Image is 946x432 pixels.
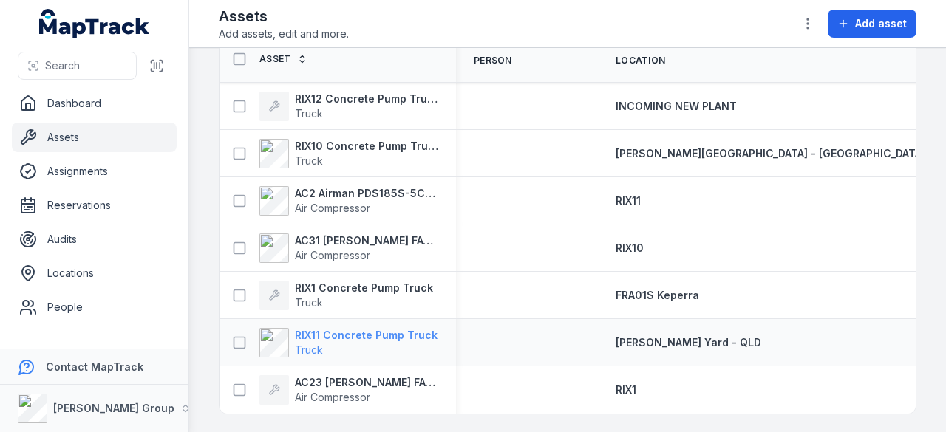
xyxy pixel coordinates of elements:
strong: RIX11 Concrete Pump Truck [295,328,438,343]
a: Dashboard [12,89,177,118]
button: Search [18,52,137,80]
span: [PERSON_NAME] Yard - QLD [616,336,761,349]
span: FRA01S Keperra [616,289,699,301]
a: Assets [12,123,177,152]
a: RIX11 Concrete Pump TruckTruck [259,328,438,357]
a: INCOMING NEW PLANT [616,99,737,114]
a: AC23 [PERSON_NAME] FAC52B on [PERSON_NAME] 1Air Compressor [259,375,438,405]
span: Air Compressor [295,249,370,261]
span: Truck [295,107,323,120]
span: INCOMING NEW PLANT [616,100,737,112]
span: Truck [295,296,323,309]
a: RIX10 Concrete Pump TruckTruck [259,139,438,168]
span: RIX11 [616,194,641,207]
span: RIX1 [616,383,636,396]
strong: AC23 [PERSON_NAME] FAC52B on [PERSON_NAME] 1 [295,375,438,390]
strong: [PERSON_NAME] Group [53,402,174,414]
a: People [12,292,177,322]
strong: RIX10 Concrete Pump Truck [295,139,438,154]
a: RIX1 [616,383,636,397]
span: [PERSON_NAME][GEOGRAPHIC_DATA] - [GEOGRAPHIC_DATA] [616,147,925,160]
a: AC31 [PERSON_NAME] FAC52P on [PERSON_NAME] 10Air Compressor [259,233,438,263]
a: Locations [12,258,177,288]
span: Person [474,55,512,66]
span: Truck [295,343,323,356]
span: Asset [259,53,291,65]
span: Location [616,55,665,66]
span: Air Compressor [295,202,370,214]
a: FRA01S Keperra [616,288,699,303]
a: RIX1 Concrete Pump TruckTruck [259,281,433,310]
strong: AC31 [PERSON_NAME] FAC52P on [PERSON_NAME] 10 [295,233,438,248]
span: Search [45,58,80,73]
a: [PERSON_NAME] Yard - QLD [616,335,761,350]
a: Reservations [12,191,177,220]
a: MapTrack [39,9,150,38]
h2: Assets [219,6,349,27]
a: RIX10 [616,241,644,256]
strong: AC2 Airman PDS185S-5C5 on [PERSON_NAME] 11 [295,186,438,201]
strong: RIX12 Concrete Pump Truck [295,92,438,106]
a: Audits [12,224,177,254]
a: AC2 Airman PDS185S-5C5 on [PERSON_NAME] 11Air Compressor [259,186,438,216]
span: Air Compressor [295,391,370,403]
a: [PERSON_NAME][GEOGRAPHIC_DATA] - [GEOGRAPHIC_DATA] [616,146,925,161]
span: RIX10 [616,241,644,254]
strong: Contact MapTrack [46,360,143,373]
a: Assignments [12,157,177,186]
a: RIX11 [616,193,641,208]
span: Truck [295,154,323,167]
a: RIX12 Concrete Pump TruckTruck [259,92,438,121]
button: Add asset [828,10,916,38]
strong: RIX1 Concrete Pump Truck [295,281,433,295]
a: Asset [259,53,307,65]
span: Add asset [855,16,907,31]
span: Add assets, edit and more. [219,27,349,41]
